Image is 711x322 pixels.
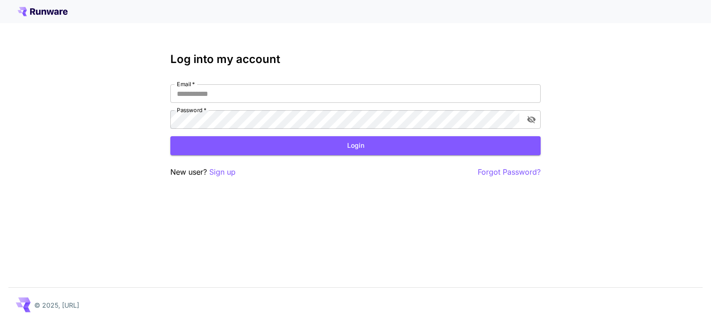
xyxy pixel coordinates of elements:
[170,166,236,178] p: New user?
[34,300,79,310] p: © 2025, [URL]
[170,53,541,66] h3: Log into my account
[523,111,540,128] button: toggle password visibility
[177,80,195,88] label: Email
[478,166,541,178] button: Forgot Password?
[177,106,206,114] label: Password
[209,166,236,178] button: Sign up
[170,136,541,155] button: Login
